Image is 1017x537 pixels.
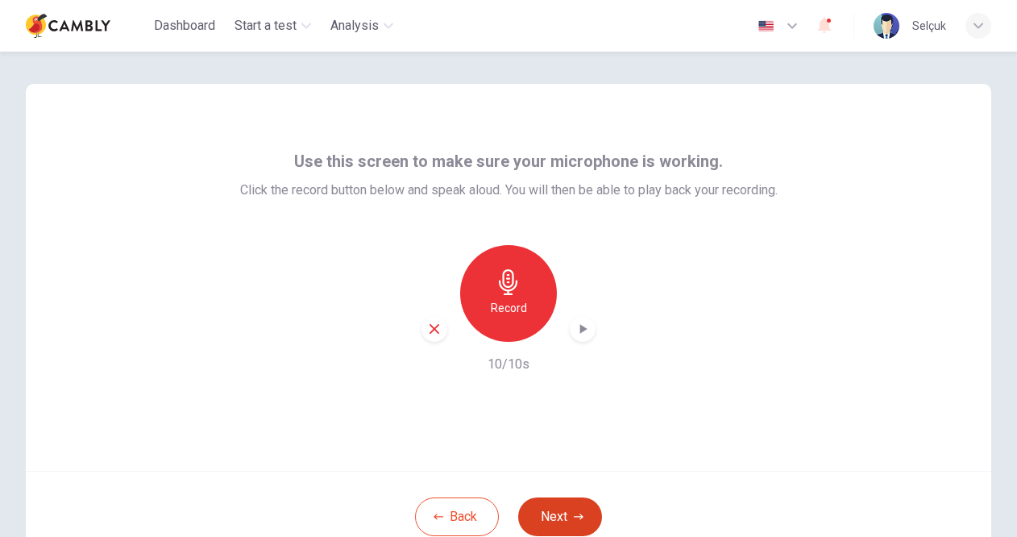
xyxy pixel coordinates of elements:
img: Cambly logo [26,10,110,42]
h6: 10/10s [488,355,529,374]
button: Next [518,497,602,536]
button: Analysis [324,11,400,40]
button: Dashboard [147,11,222,40]
button: Start a test [228,11,318,40]
span: Use this screen to make sure your microphone is working. [294,148,723,174]
img: Profile picture [874,13,899,39]
div: Selçuk [912,16,946,35]
span: Click the record button below and speak aloud. You will then be able to play back your recording. [240,181,778,200]
button: Back [415,497,499,536]
span: Analysis [330,16,379,35]
img: en [756,20,776,32]
a: Cambly logo [26,10,147,42]
button: Record [460,245,557,342]
span: Dashboard [154,16,215,35]
span: Start a test [235,16,297,35]
h6: Record [491,298,527,318]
